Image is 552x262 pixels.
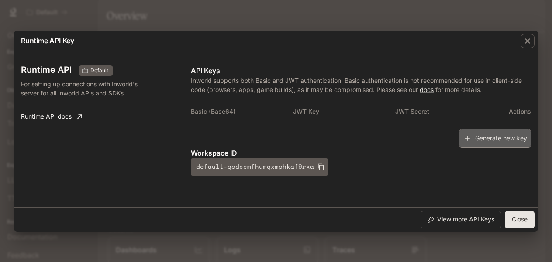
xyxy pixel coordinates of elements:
p: Inworld supports both Basic and JWT authentication. Basic authentication is not recommended for u... [191,76,531,94]
button: Close [505,211,535,228]
div: These keys will apply to your current workspace only [79,65,113,76]
th: JWT Secret [395,101,497,122]
p: API Keys [191,65,531,76]
h3: Runtime API [21,65,72,74]
button: default-godsemfhymqxmphkaf9rxa [191,158,328,176]
th: JWT Key [293,101,395,122]
p: Runtime API Key [21,35,74,46]
button: View more API Keys [421,211,501,228]
th: Basic (Base64) [191,101,293,122]
span: Default [87,67,112,75]
p: For setting up connections with Inworld's server for all Inworld APIs and SDKs. [21,79,143,98]
th: Actions [497,101,531,122]
button: Generate new key [459,129,531,148]
a: Runtime API docs [17,108,86,126]
a: docs [420,86,434,93]
p: Workspace ID [191,148,531,158]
